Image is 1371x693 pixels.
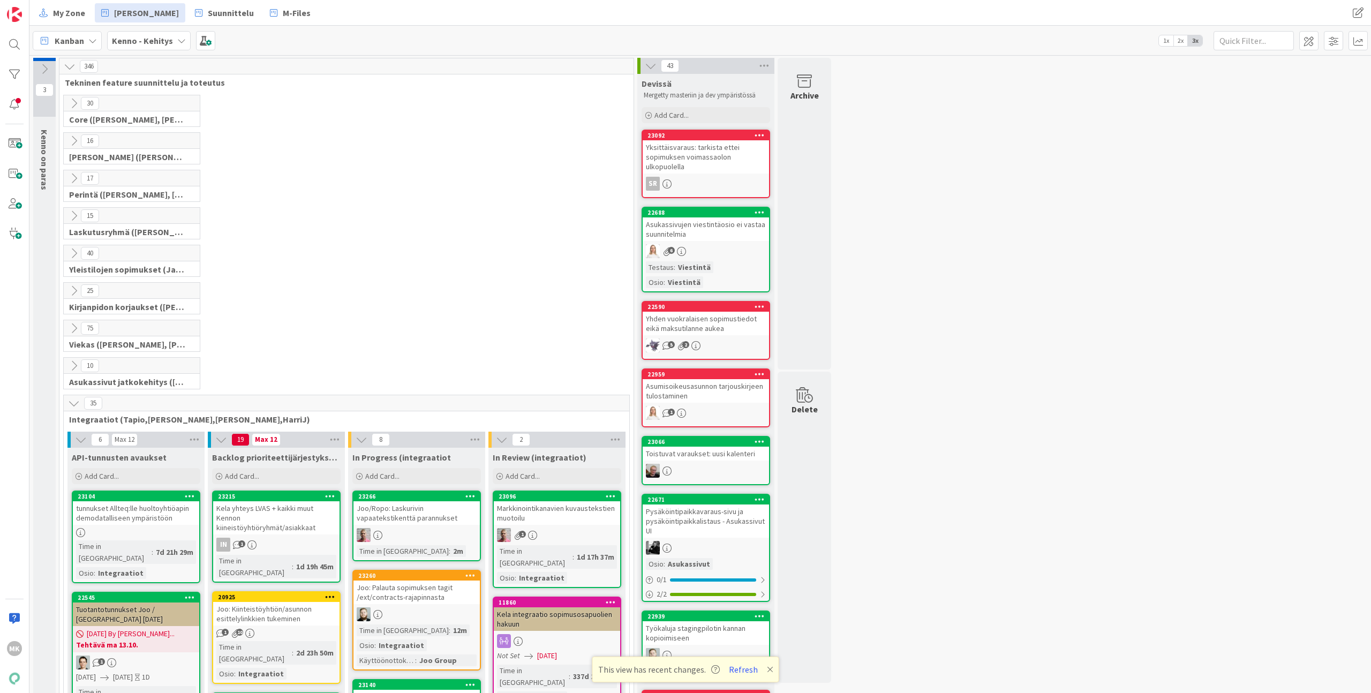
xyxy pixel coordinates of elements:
[643,370,769,403] div: 22959Asumisoikeusasunnon tarjouskirjeen tulostaminen
[7,671,22,686] img: avatar
[80,60,98,73] span: 346
[114,6,179,19] span: [PERSON_NAME]
[352,570,481,671] a: 23260Joo: Palauta sopimuksen tagit /ext/contracts-rajapinnastaSHTime in [GEOGRAPHIC_DATA]:12mOsio...
[643,447,769,461] div: Toistuvat varaukset: uusi kalenteri
[353,492,480,501] div: 23266
[238,540,245,547] span: 1
[512,433,530,446] span: 2
[153,546,196,558] div: 7d 21h 29m
[790,89,819,102] div: Archive
[661,59,679,72] span: 43
[646,177,660,191] div: SR
[113,672,133,683] span: [DATE]
[644,91,768,100] p: Mergetty masteriin ja dev ympäristössä
[7,641,22,656] div: MK
[213,592,340,626] div: 20925Joo: Kiinteistöyhtiön/asunnon esittelylinkkien tukeminen
[283,6,311,19] span: M-Files
[357,545,449,557] div: Time in [GEOGRAPHIC_DATA]
[218,593,340,601] div: 20925
[647,209,769,216] div: 22688
[292,647,293,659] span: :
[212,591,341,684] a: 20925Joo: Kiinteistöyhtiön/asunnon esittelylinkkien tukeminenTime in [GEOGRAPHIC_DATA]:2d 23h 50m...
[213,492,340,501] div: 23215
[73,501,199,525] div: tunnukset Allteq:lle huoltoyhtiöapin demodatalliseen ympäristöön
[643,244,769,258] div: SL
[236,668,287,680] div: Integraatiot
[665,276,703,288] div: Viestintä
[574,551,617,563] div: 1d 17h 37m
[643,504,769,538] div: Pysäköintipaikkavaraus-sivu ja pysäköintipaikkalistaus - Asukassivut UI
[73,492,199,525] div: 23104tunnukset Allteq:lle huoltoyhtiöapin demodatalliseen ympäristöön
[1214,31,1294,50] input: Quick Filter...
[643,338,769,352] div: LM
[668,409,675,416] span: 1
[234,668,236,680] span: :
[231,433,250,446] span: 19
[598,663,720,676] span: This view has recent changes.
[73,492,199,501] div: 23104
[98,658,105,665] span: 1
[213,592,340,602] div: 20925
[73,602,199,626] div: Tuotantotunnukset Joo / [GEOGRAPHIC_DATA] [DATE]
[95,3,185,22] a: [PERSON_NAME]
[643,140,769,174] div: Yksittäisvaraus: tarkista ettei sopimuksen voimassaolon ulkopuolella
[94,567,95,579] span: :
[85,471,119,481] span: Add Card...
[142,672,150,683] div: 1D
[643,495,769,538] div: 22671Pysäköintipaikkavaraus-sivu ja pysäköintipaikkalistaus - Asukassivut UI
[647,613,769,620] div: 22939
[643,177,769,191] div: SR
[81,134,99,147] span: 16
[76,567,94,579] div: Osio
[76,639,196,650] b: Tehtävä ma 13.10.
[682,341,689,348] span: 2
[642,301,770,360] a: 22590Yhden vuokralaisen sopimustiedot eikä maksutilanne aukeaLM
[353,581,480,604] div: Joo: Palauta sopimuksen tagit /ext/contracts-rajapinnasta
[81,284,99,297] span: 25
[494,528,620,542] div: HJ
[643,379,769,403] div: Asumisoikeusasunnon tarjouskirjeen tulostaminen
[449,545,450,557] span: :
[292,561,293,573] span: :
[69,189,186,200] span: Perintä (Jaakko, PetriH, MikkoV, Pasi)
[372,433,390,446] span: 8
[494,501,620,525] div: Markkinointikanavien kuvaustekstien muotoilu
[358,493,480,500] div: 23266
[642,436,770,485] a: 23066Toistuvat varaukset: uusi kalenteriJH
[643,437,769,461] div: 23066Toistuvat varaukset: uusi kalenteri
[657,589,667,600] span: 2 / 2
[212,491,341,583] a: 23215Kela yhteys LVAS + kaikki muut Kennon kiineistöyhtiöryhmät/asiakkaatINTime in [GEOGRAPHIC_DA...
[643,495,769,504] div: 22671
[643,370,769,379] div: 22959
[357,607,371,621] img: SH
[643,437,769,447] div: 23066
[646,648,660,662] img: SH
[417,654,459,666] div: Joo Group
[91,433,109,446] span: 6
[213,492,340,534] div: 23215Kela yhteys LVAS + kaikki muut Kennon kiineistöyhtiöryhmät/asiakkaat
[674,261,675,273] span: :
[497,545,572,569] div: Time in [GEOGRAPHIC_DATA]
[35,84,54,96] span: 3
[516,572,567,584] div: Integraatiot
[646,558,664,570] div: Osio
[352,491,481,561] a: 23266Joo/Ropo: Laskurivin vapaatekstikenttä parannuksetHJTime in [GEOGRAPHIC_DATA]:2m
[675,261,713,273] div: Viestintä
[646,406,660,420] img: SL
[646,464,660,478] img: JH
[497,665,569,688] div: Time in [GEOGRAPHIC_DATA]
[515,572,516,584] span: :
[497,528,511,542] img: HJ
[643,587,769,601] div: 2/2
[647,371,769,378] div: 22959
[374,639,376,651] span: :
[33,3,92,22] a: My Zone
[643,464,769,478] div: JH
[53,6,85,19] span: My Zone
[76,656,90,669] img: TT
[643,621,769,645] div: Työkaluja stagingpilotin kannan kopioimiseen
[69,227,186,237] span: Laskutusryhmä (Antti, Keijo)
[69,264,186,275] span: Yleistilojen sopimukset (Jaakko, VilleP, TommiL, Simo)
[218,493,340,500] div: 23215
[84,397,102,410] span: 35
